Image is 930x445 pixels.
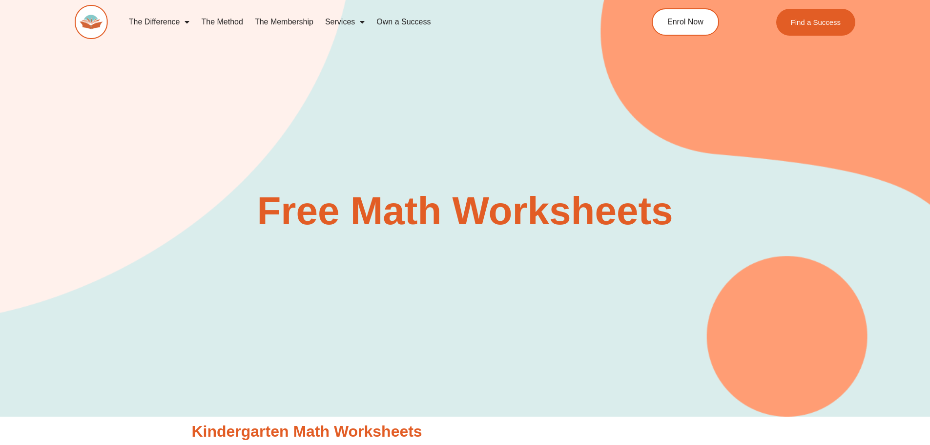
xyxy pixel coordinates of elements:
[652,8,719,36] a: Enrol Now
[123,11,607,33] nav: Menu
[319,11,371,33] a: Services
[371,11,436,33] a: Own a Success
[667,18,703,26] span: Enrol Now
[195,11,248,33] a: The Method
[123,11,196,33] a: The Difference
[249,11,319,33] a: The Membership
[187,191,744,231] h2: Free Math Worksheets
[791,19,841,26] span: Find a Success
[776,9,856,36] a: Find a Success
[192,422,739,442] h2: Kindergarten Math Worksheets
